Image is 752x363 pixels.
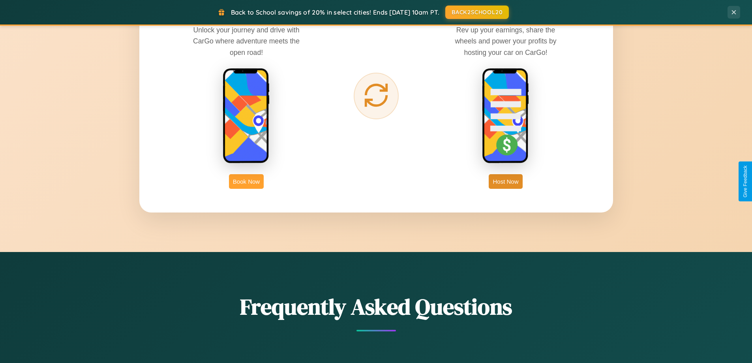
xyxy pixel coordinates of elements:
h2: Frequently Asked Questions [139,292,613,322]
button: BACK2SCHOOL20 [445,6,509,19]
img: rent phone [223,68,270,164]
button: Host Now [489,174,522,189]
button: Book Now [229,174,264,189]
div: Give Feedback [743,166,748,197]
img: host phone [482,68,529,164]
p: Unlock your journey and drive with CarGo where adventure meets the open road! [187,24,306,58]
p: Rev up your earnings, share the wheels and power your profits by hosting your car on CarGo! [446,24,565,58]
span: Back to School savings of 20% in select cities! Ends [DATE] 10am PT. [231,8,439,16]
